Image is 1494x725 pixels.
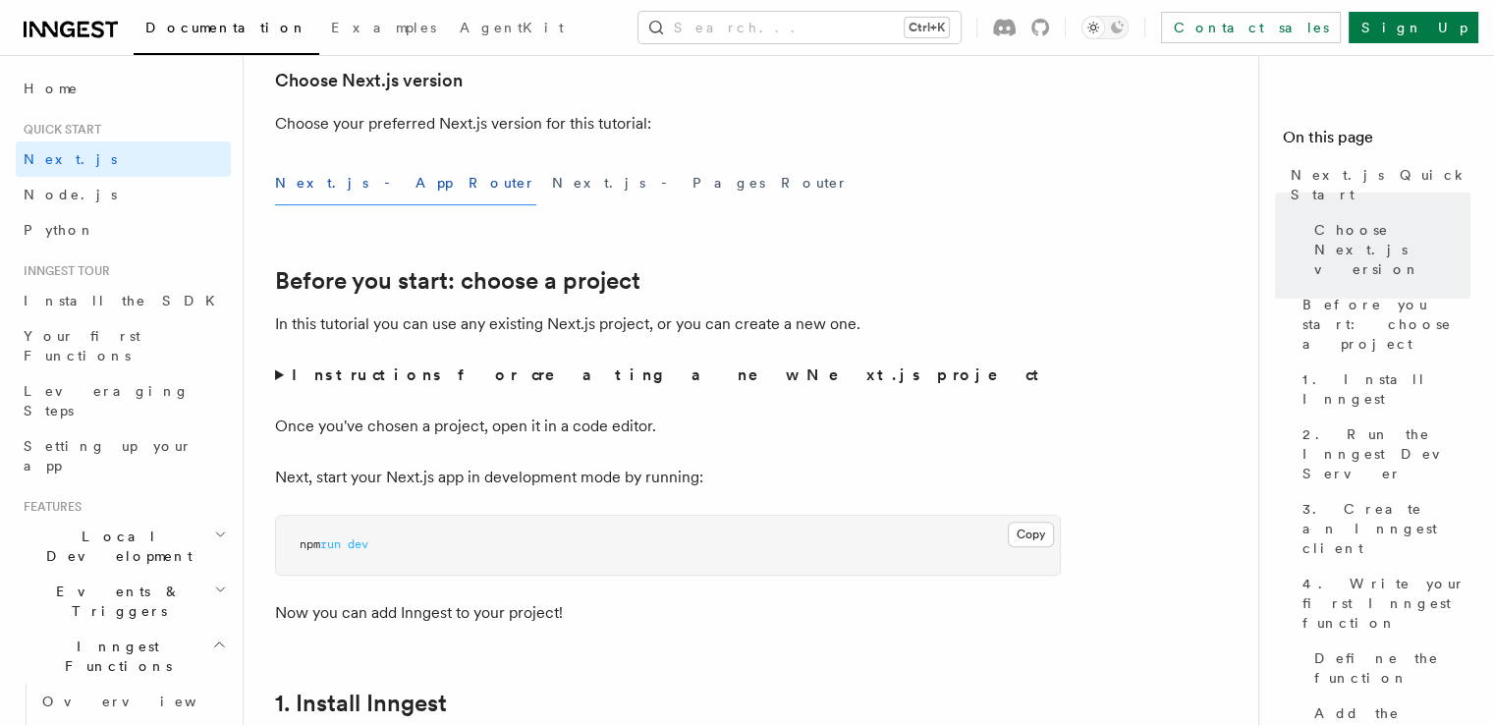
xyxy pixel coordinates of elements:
a: Setting up your app [16,428,231,483]
span: Quick start [16,122,101,138]
span: Before you start: choose a project [1302,295,1470,354]
a: Home [16,71,231,106]
a: Contact sales [1161,12,1341,43]
a: AgentKit [448,6,576,53]
span: Local Development [16,527,214,566]
p: In this tutorial you can use any existing Next.js project, or you can create a new one. [275,310,1061,338]
span: Define the function [1314,648,1470,688]
button: Events & Triggers [16,574,231,629]
a: Define the function [1306,641,1470,696]
p: Now you can add Inngest to your project! [275,599,1061,627]
span: Leveraging Steps [24,383,190,418]
span: 3. Create an Inngest client [1302,499,1470,558]
a: Python [16,212,231,248]
span: Install the SDK [24,293,227,308]
span: Setting up your app [24,438,193,474]
button: Copy [1008,522,1054,547]
span: 2. Run the Inngest Dev Server [1302,424,1470,483]
h4: On this page [1283,126,1470,157]
span: Choose Next.js version [1314,220,1470,279]
a: Choose Next.js version [275,67,463,94]
a: Before you start: choose a project [275,267,640,295]
a: Before you start: choose a project [1295,287,1470,362]
summary: Instructions for creating a new Next.js project [275,362,1061,389]
span: Your first Functions [24,328,140,363]
strong: Instructions for creating a new Next.js project [292,365,1047,384]
button: Local Development [16,519,231,574]
span: npm [300,537,320,551]
span: Next.js Quick Start [1291,165,1470,204]
a: Examples [319,6,448,53]
button: Inngest Functions [16,629,231,684]
a: 4. Write your first Inngest function [1295,566,1470,641]
a: Overview [34,684,231,719]
a: 3. Create an Inngest client [1295,491,1470,566]
p: Once you've chosen a project, open it in a code editor. [275,413,1061,440]
span: Features [16,499,82,515]
span: Overview [42,694,245,709]
a: Choose Next.js version [1306,212,1470,287]
p: Next, start your Next.js app in development mode by running: [275,464,1061,491]
span: AgentKit [460,20,564,35]
p: Choose your preferred Next.js version for this tutorial: [275,110,1061,138]
span: dev [348,537,368,551]
a: Sign Up [1349,12,1478,43]
a: Leveraging Steps [16,373,231,428]
span: Python [24,222,95,238]
a: Next.js [16,141,231,177]
button: Toggle dark mode [1081,16,1129,39]
span: Next.js [24,151,117,167]
span: Events & Triggers [16,582,214,621]
button: Search...Ctrl+K [638,12,961,43]
button: Next.js - Pages Router [552,161,849,205]
a: 1. Install Inngest [275,690,447,717]
button: Next.js - App Router [275,161,536,205]
a: Your first Functions [16,318,231,373]
a: Install the SDK [16,283,231,318]
span: Inngest tour [16,263,110,279]
a: Node.js [16,177,231,212]
span: 4. Write your first Inngest function [1302,574,1470,633]
span: Documentation [145,20,307,35]
span: Inngest Functions [16,637,212,676]
span: Examples [331,20,436,35]
kbd: Ctrl+K [905,18,949,37]
a: 2. Run the Inngest Dev Server [1295,417,1470,491]
a: 1. Install Inngest [1295,362,1470,417]
span: Node.js [24,187,117,202]
a: Next.js Quick Start [1283,157,1470,212]
a: Documentation [134,6,319,55]
span: Home [24,79,79,98]
span: run [320,537,341,551]
span: 1. Install Inngest [1302,369,1470,409]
